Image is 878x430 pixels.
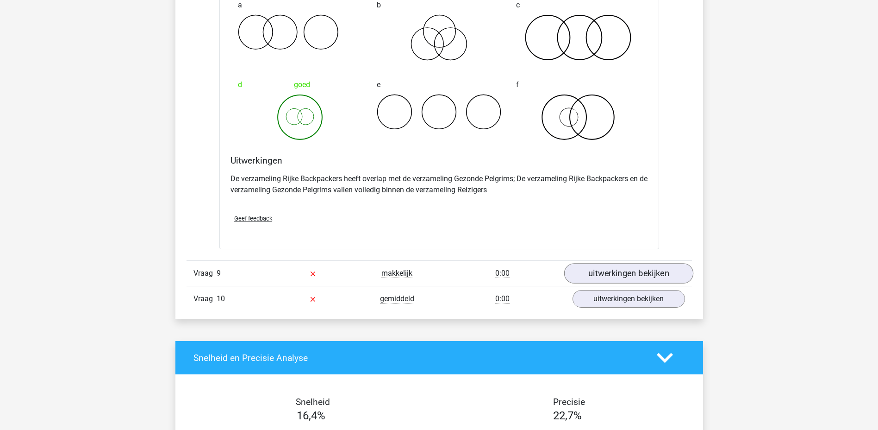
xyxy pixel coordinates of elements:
span: Vraag [193,293,217,304]
span: 22,7% [553,409,582,422]
span: 16,4% [297,409,325,422]
h4: Uitwerkingen [230,155,648,166]
div: goed [238,76,362,94]
span: 0:00 [495,269,510,278]
h4: Snelheid [193,397,432,407]
h4: Snelheid en Precisie Analyse [193,353,643,363]
a: uitwerkingen bekijken [573,290,685,308]
span: makkelijk [381,269,412,278]
span: f [516,76,519,94]
a: uitwerkingen bekijken [564,263,693,284]
h4: Precisie [450,397,689,407]
span: Geef feedback [234,215,272,222]
span: 0:00 [495,294,510,304]
span: 10 [217,294,225,303]
span: 9 [217,269,221,278]
span: gemiddeld [380,294,414,304]
span: e [377,76,380,94]
p: De verzameling Rijke Backpackers heeft overlap met de verzameling Gezonde Pelgrims; De verzamelin... [230,173,648,196]
span: d [238,76,242,94]
span: Vraag [193,268,217,279]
